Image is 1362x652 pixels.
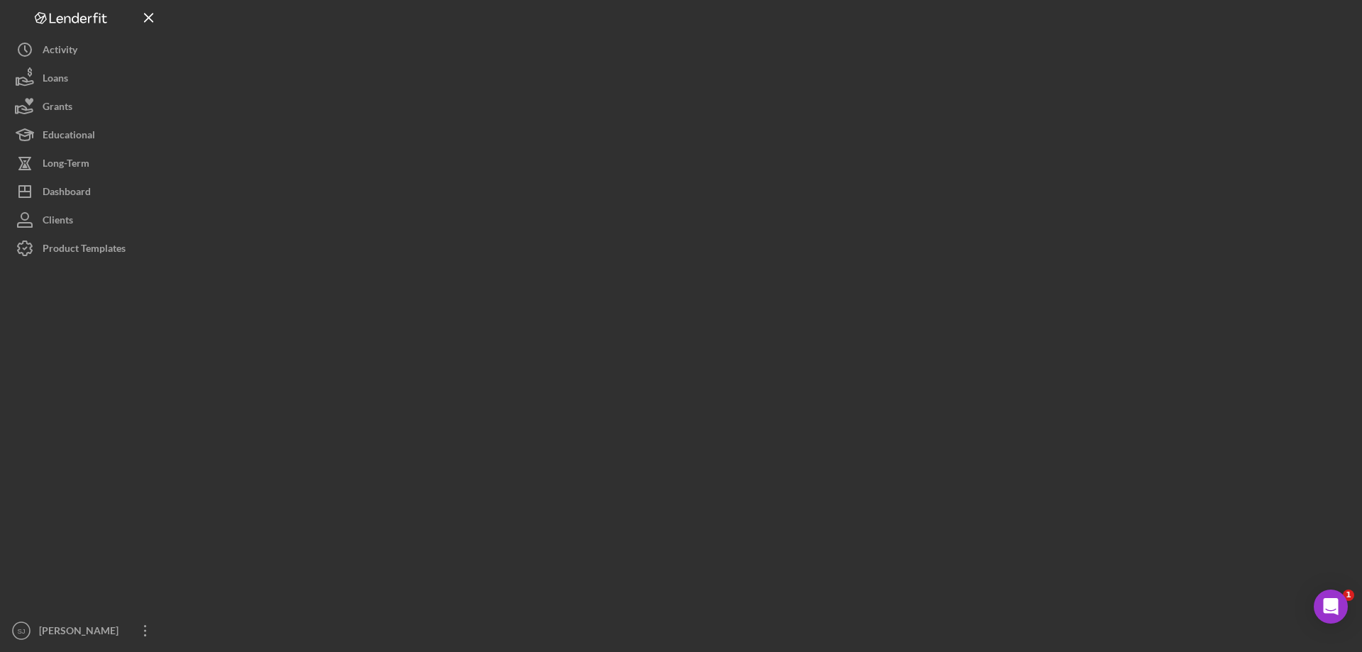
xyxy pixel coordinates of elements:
[43,92,72,124] div: Grants
[1314,590,1348,624] div: Open Intercom Messenger
[7,35,163,64] button: Activity
[1343,590,1354,601] span: 1
[7,121,163,149] button: Educational
[7,92,163,121] button: Grants
[35,617,128,648] div: [PERSON_NAME]
[43,121,95,153] div: Educational
[7,234,163,263] button: Product Templates
[7,64,163,92] button: Loans
[43,234,126,266] div: Product Templates
[43,149,89,181] div: Long-Term
[43,206,73,238] div: Clients
[7,206,163,234] button: Clients
[7,177,163,206] button: Dashboard
[7,149,163,177] button: Long-Term
[43,35,77,67] div: Activity
[7,617,163,645] button: SJ[PERSON_NAME]
[43,177,91,209] div: Dashboard
[43,64,68,96] div: Loans
[17,627,25,635] text: SJ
